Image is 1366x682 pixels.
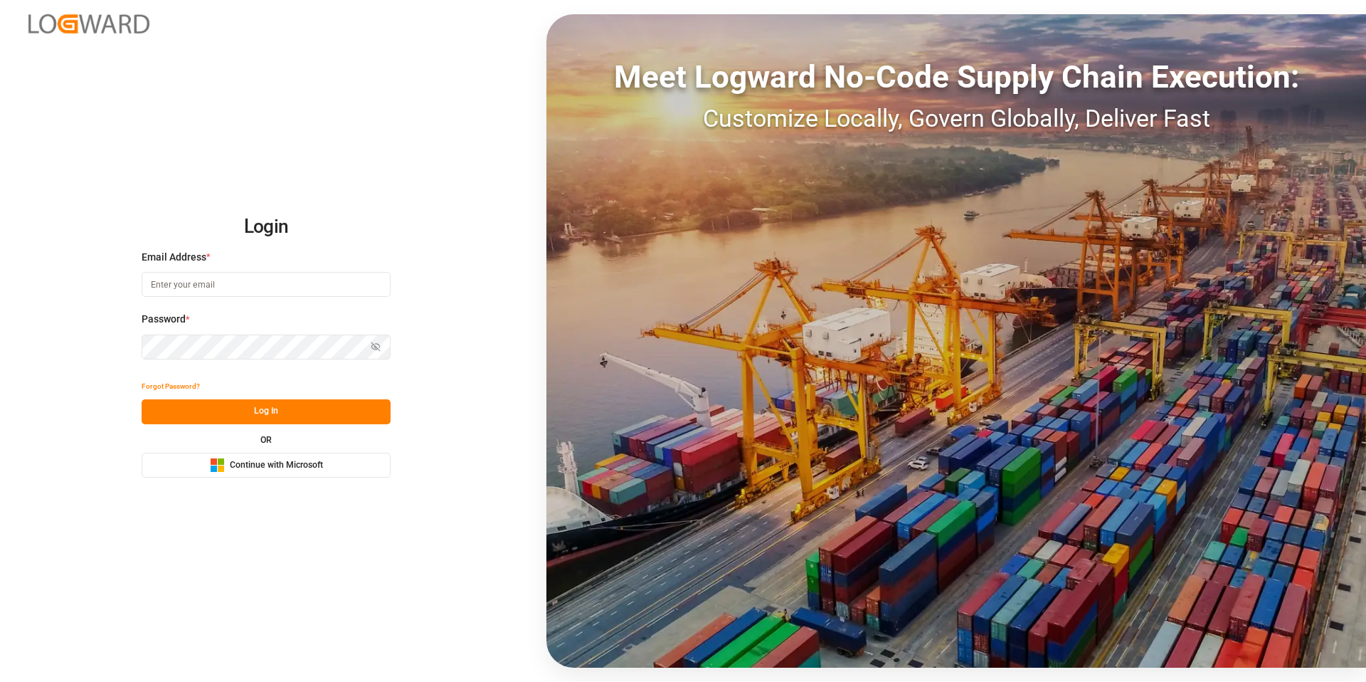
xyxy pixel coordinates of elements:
[28,14,149,33] img: Logward_new_orange.png
[142,399,391,424] button: Log In
[142,374,200,399] button: Forgot Password?
[142,453,391,478] button: Continue with Microsoft
[142,312,186,327] span: Password
[546,53,1366,100] div: Meet Logward No-Code Supply Chain Execution:
[260,436,272,444] small: OR
[142,204,391,250] h2: Login
[142,272,391,297] input: Enter your email
[142,250,206,265] span: Email Address
[230,459,323,472] span: Continue with Microsoft
[546,100,1366,137] div: Customize Locally, Govern Globally, Deliver Fast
